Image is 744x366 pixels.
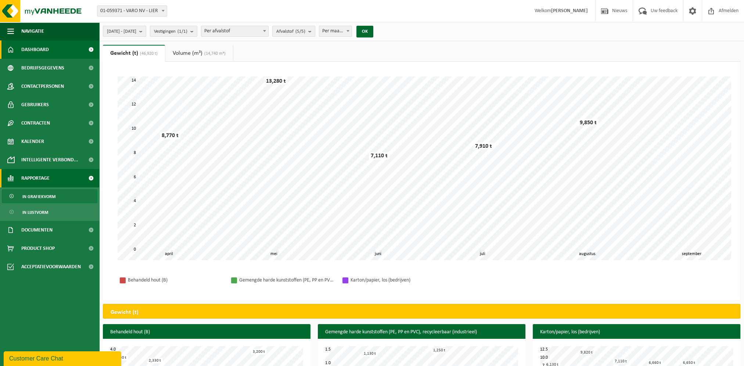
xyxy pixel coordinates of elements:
div: 1,250 t [431,348,447,353]
span: Afvalstof [276,26,305,37]
span: 01-059371 - VARO NV - LIER [97,6,167,16]
div: 8,770 t [160,132,180,139]
span: 01-059371 - VARO NV - LIER [97,6,167,17]
div: 9,850 t [578,119,599,126]
button: Afvalstof(5/5) [272,26,315,37]
div: 7,110 t [369,152,389,159]
span: Product Shop [21,239,55,258]
span: Documenten [21,221,53,239]
span: Intelligente verbond... [21,151,78,169]
button: OK [356,26,373,37]
div: 6,650 t [681,360,697,366]
div: Karton/papier, los (bedrijven) [351,276,446,285]
span: (14,740 m³) [202,51,226,56]
span: Navigatie [21,22,44,40]
a: Volume (m³) [165,45,233,62]
div: 6,660 t [647,360,663,366]
div: 7,910 t [473,143,494,150]
strong: [PERSON_NAME] [551,8,588,14]
div: 9,820 t [579,350,594,355]
span: Dashboard [21,40,49,59]
span: Rapportage [21,169,50,187]
count: (5/5) [295,29,305,34]
a: Gewicht (t) [103,45,165,62]
div: 3,200 t [251,349,267,355]
span: Per afvalstof [201,26,269,37]
h2: Gewicht (t) [103,304,146,320]
a: In lijstvorm [2,205,97,219]
h3: Behandeld hout (B) [103,324,310,340]
span: Contracten [21,114,50,132]
h3: Gemengde harde kunststoffen (PE, PP en PVC), recycleerbaar (industrieel) [318,324,525,340]
div: 7,110 t [613,359,629,364]
div: 13,280 t [264,78,288,85]
span: Per maand [319,26,352,37]
div: Behandeld hout (B) [128,276,223,285]
span: Vestigingen [154,26,187,37]
span: In grafiekvorm [22,190,55,204]
span: Acceptatievoorwaarden [21,258,81,276]
iframe: chat widget [4,350,123,366]
span: Per afvalstof [201,26,268,36]
div: 1,130 t [362,351,378,356]
span: (46,920 t) [138,51,158,56]
span: Bedrijfsgegevens [21,59,64,77]
span: Gebruikers [21,96,49,114]
button: Vestigingen(1/1) [150,26,197,37]
count: (1/1) [177,29,187,34]
a: In grafiekvorm [2,189,97,203]
span: Kalender [21,132,44,151]
h3: Karton/papier, los (bedrijven) [533,324,740,340]
span: Per maand [319,26,352,36]
button: [DATE] - [DATE] [103,26,146,37]
div: 2,330 t [147,358,163,363]
span: [DATE] - [DATE] [107,26,136,37]
div: Gemengde harde kunststoffen (PE, PP en PVC), recycleerbaar (industrieel) [239,276,335,285]
span: Contactpersonen [21,77,64,96]
span: In lijstvorm [22,205,48,219]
